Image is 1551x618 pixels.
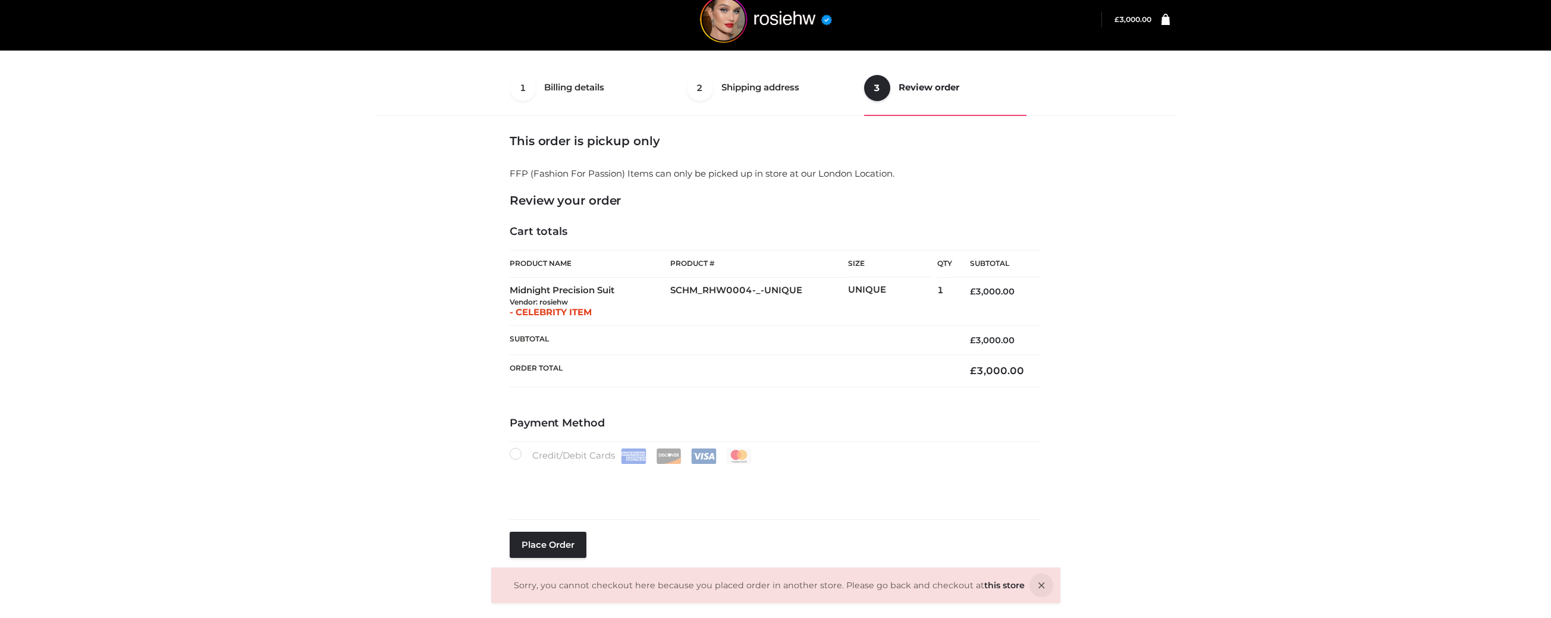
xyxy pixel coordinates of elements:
[984,580,1025,591] a: this store
[510,193,1041,208] h3: Review your order
[670,250,848,278] th: Product #
[952,250,1041,277] th: Subtotal
[510,355,952,387] th: Order Total
[507,462,1039,507] iframe: Secure payment input frame
[510,225,1041,239] h4: Cart totals
[848,250,931,277] th: Size
[510,297,568,306] small: Vendor: rosiehw
[510,277,670,325] td: Midnight Precision Suit
[937,277,952,325] td: 1
[510,448,753,464] label: Credit/Debit Cards
[970,335,1015,346] bdi: 3,000.00
[848,277,937,325] td: UNIQUE
[670,277,848,325] td: SCHM_RHW0004-_-UNIQUE
[510,250,670,278] th: Product Name
[1114,15,1151,24] bdi: 3,000.00
[510,417,1041,430] h4: Payment Method
[510,306,592,318] span: - CELEBRITY ITEM
[510,166,1041,181] p: FFP (Fashion For Passion) Items can only be picked up in store at our London Location.
[1114,15,1119,24] span: £
[510,134,1041,148] h3: This order is pickup only
[510,326,952,355] th: Subtotal
[691,448,717,464] img: Visa
[970,365,1024,377] bdi: 3,000.00
[970,286,975,297] span: £
[970,335,975,346] span: £
[514,578,1025,592] ol: Sorry, you cannot checkout here because you placed order in another store. Please go back and che...
[726,448,752,464] img: Mastercard
[970,286,1015,297] bdi: 3,000.00
[656,448,682,464] img: Discover
[621,448,646,464] img: Amex
[937,250,952,278] th: Qty
[1114,15,1151,24] a: £3,000.00
[970,365,977,377] span: £
[510,532,586,558] button: Place order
